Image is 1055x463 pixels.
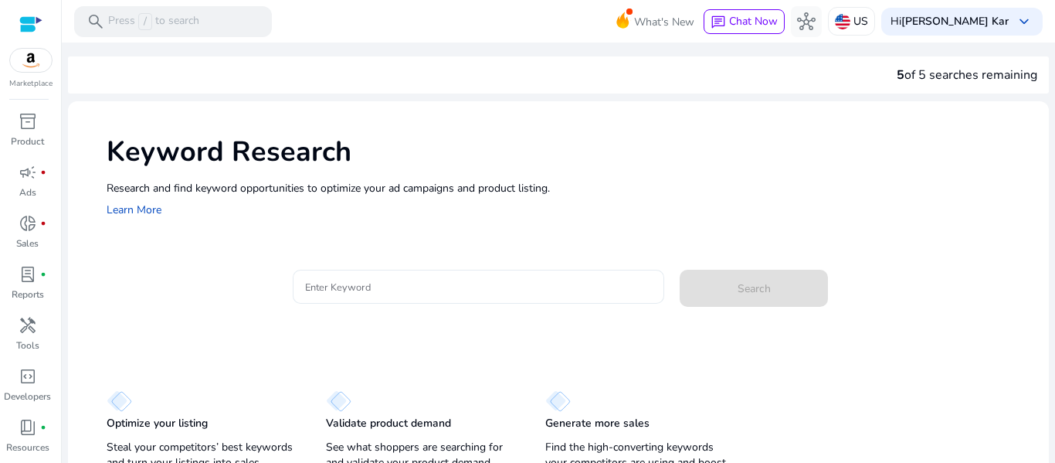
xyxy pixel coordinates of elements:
[107,180,1033,196] p: Research and find keyword opportunities to optimize your ad campaigns and product listing.
[634,9,694,36] span: What's New
[19,367,37,386] span: code_blocks
[40,169,46,175] span: fiber_manual_record
[107,416,208,431] p: Optimize your listing
[901,14,1009,29] b: [PERSON_NAME] Kar
[16,339,39,352] p: Tools
[107,203,161,217] a: Learn More
[853,8,868,35] p: US
[326,390,351,412] img: diamond.svg
[19,214,37,233] span: donut_small
[545,416,650,431] p: Generate more sales
[12,288,44,301] p: Reports
[138,13,152,30] span: /
[897,66,1037,84] div: of 5 searches remaining
[108,13,199,30] p: Press to search
[40,271,46,277] span: fiber_manual_record
[711,15,726,30] span: chat
[19,186,36,199] p: Ads
[897,66,904,83] span: 5
[107,390,132,412] img: diamond.svg
[19,265,37,284] span: lab_profile
[11,134,44,148] p: Product
[326,416,451,431] p: Validate product demand
[19,112,37,131] span: inventory_2
[791,6,822,37] button: hub
[19,418,37,437] span: book_4
[9,78,53,90] p: Marketplace
[545,390,571,412] img: diamond.svg
[40,220,46,226] span: fiber_manual_record
[19,316,37,335] span: handyman
[1015,12,1033,31] span: keyboard_arrow_down
[10,49,52,72] img: amazon.svg
[87,12,105,31] span: search
[6,441,49,454] p: Resources
[797,12,816,31] span: hub
[16,237,39,250] p: Sales
[704,9,785,34] button: chatChat Now
[835,14,850,29] img: us.svg
[107,135,1033,169] h1: Keyword Research
[4,390,51,403] p: Developers
[890,16,1009,27] p: Hi
[729,14,778,29] span: Chat Now
[19,163,37,182] span: campaign
[40,424,46,431] span: fiber_manual_record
